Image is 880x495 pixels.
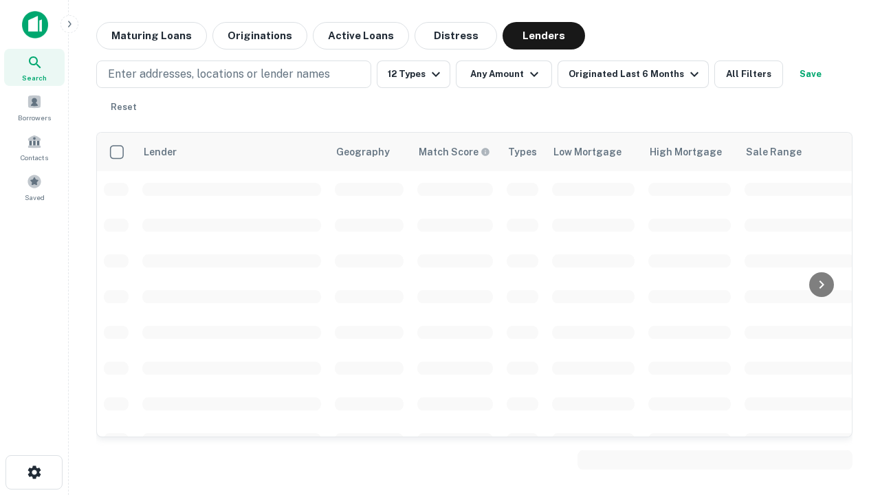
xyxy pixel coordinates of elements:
button: Originations [212,22,307,49]
span: Borrowers [18,112,51,123]
div: Capitalize uses an advanced AI algorithm to match your search with the best lender. The match sco... [419,144,490,159]
th: Sale Range [738,133,861,171]
div: Low Mortgage [553,144,621,160]
th: Lender [135,133,328,171]
a: Saved [4,168,65,206]
button: Distress [415,22,497,49]
a: Search [4,49,65,86]
button: Reset [102,93,146,121]
button: Enter addresses, locations or lender names [96,60,371,88]
div: Lender [144,144,177,160]
th: Low Mortgage [545,133,641,171]
div: Geography [336,144,390,160]
button: 12 Types [377,60,450,88]
th: High Mortgage [641,133,738,171]
th: Geography [328,133,410,171]
a: Borrowers [4,89,65,126]
iframe: Chat Widget [811,385,880,451]
div: Originated Last 6 Months [569,66,703,82]
span: Contacts [21,152,48,163]
button: Maturing Loans [96,22,207,49]
div: High Mortgage [650,144,722,160]
th: Types [500,133,545,171]
span: Search [22,72,47,83]
button: Any Amount [456,60,552,88]
p: Enter addresses, locations or lender names [108,66,330,82]
button: Save your search to get updates of matches that match your search criteria. [789,60,833,88]
div: Types [508,144,537,160]
button: Active Loans [313,22,409,49]
th: Capitalize uses an advanced AI algorithm to match your search with the best lender. The match sco... [410,133,500,171]
button: Lenders [503,22,585,49]
img: capitalize-icon.png [22,11,48,38]
div: Sale Range [746,144,802,160]
button: Originated Last 6 Months [558,60,709,88]
span: Saved [25,192,45,203]
h6: Match Score [419,144,487,159]
a: Contacts [4,129,65,166]
button: All Filters [714,60,783,88]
